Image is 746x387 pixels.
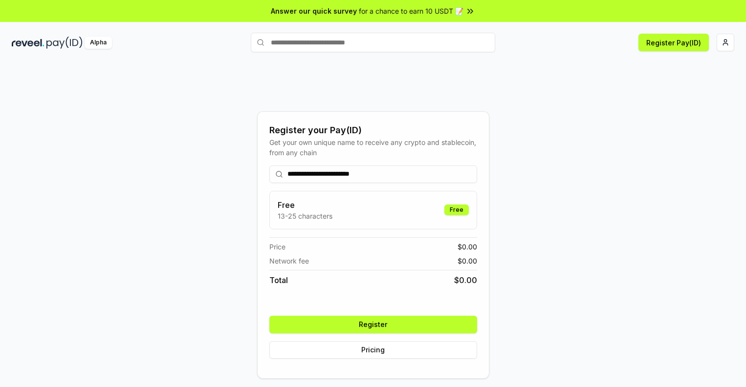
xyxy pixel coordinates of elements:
[458,256,477,266] span: $ 0.00
[269,137,477,158] div: Get your own unique name to receive any crypto and stablecoin, from any chain
[359,6,463,16] span: for a chance to earn 10 USDT 📝
[269,274,288,286] span: Total
[278,211,332,221] p: 13-25 characters
[12,37,44,49] img: reveel_dark
[269,341,477,359] button: Pricing
[278,199,332,211] h3: Free
[269,256,309,266] span: Network fee
[269,242,285,252] span: Price
[85,37,112,49] div: Alpha
[444,204,469,215] div: Free
[271,6,357,16] span: Answer our quick survey
[269,123,477,137] div: Register your Pay(ID)
[458,242,477,252] span: $ 0.00
[46,37,83,49] img: pay_id
[638,34,709,51] button: Register Pay(ID)
[269,316,477,333] button: Register
[454,274,477,286] span: $ 0.00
